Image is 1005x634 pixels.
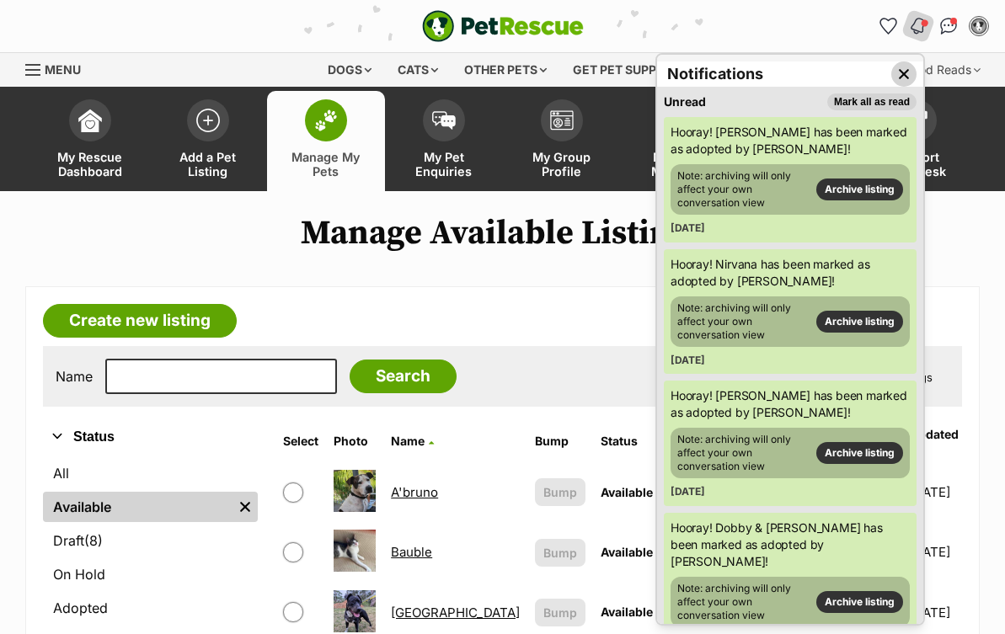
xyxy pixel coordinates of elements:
a: Bauble [391,544,432,560]
h2: Notifications [667,62,763,86]
span: Menu [45,62,81,77]
img: logo-e224e6f780fb5917bec1dbf3a21bbac754714ae5b6737aabdf751b685950b380.svg [422,10,584,42]
label: Name [56,369,93,384]
a: Conversations [935,13,962,40]
a: Draft [43,525,258,556]
span: Bump [543,544,577,562]
div: Cats [386,53,450,87]
img: dashboard-icon-eb2f2d2d3e046f16d808141f083e7271f6b2e854fb5c12c21221c1fb7104beca.svg [78,109,102,132]
a: PetRescue [422,10,584,42]
a: Name [391,434,434,448]
span: Bump [543,604,577,621]
th: Status [594,421,660,461]
p: Hooray! Dobby & [PERSON_NAME] has been marked as adopted by [PERSON_NAME]! [671,519,910,570]
ul: Account quick links [874,13,992,40]
div: Good Reads [892,53,992,87]
button: Status [43,426,258,448]
td: [DATE] [910,523,960,581]
button: Close dropdown [891,61,917,87]
th: Photo [327,421,382,461]
a: My Pet Enquiries [385,91,503,191]
span: My Rescue Dashboard [52,150,128,178]
div: Dogs [316,53,383,87]
a: Archive listing [816,442,903,464]
span: [DATE] [671,354,705,366]
div: Note: archiving will only affect your own conversation view [671,577,910,627]
span: [DATE] [671,221,705,234]
a: My Group Profile [503,91,621,191]
a: Updated [910,427,959,455]
button: Mark all as read [827,93,917,110]
span: Add a Pet Listing [170,150,246,178]
div: Note: archiving will only affect your own conversation view [671,296,910,347]
h3: Unread [664,93,706,110]
a: Remove filter [233,492,258,522]
span: My Team Members [642,150,718,178]
a: Menu [25,53,93,83]
a: Add a Pet Listing [149,91,267,191]
a: Create new listing [43,304,237,338]
a: [GEOGRAPHIC_DATA] [391,605,520,621]
span: My Group Profile [524,150,600,178]
img: Bauble [334,530,376,572]
a: Manage My Pets [267,91,385,191]
img: add-pet-listing-icon-0afa8454b4691262ce3f59096e99ab1cd57d4a30225e0717b998d2c9b9846f56.svg [196,109,220,132]
span: Available [601,545,653,559]
a: A'bruno [391,484,438,500]
a: Archive listing [816,591,903,613]
button: Bump [535,599,585,626]
span: Available [601,485,653,499]
a: Archive listing [816,178,903,200]
img: pet-enquiries-icon-7e3ad2cf08bfb03b45e93fb7055b45f3efa6380592205ae92323e6603595dc1f.svg [432,111,456,130]
div: Note: archiving will only affect your own conversation view [671,164,910,215]
button: Bump [535,539,585,567]
span: (8) [84,530,103,551]
div: Note: archiving will only affect your own conversation view [671,428,910,478]
p: Hooray! Nirvana has been marked as adopted by [PERSON_NAME]! [671,256,910,290]
p: Hooray! [PERSON_NAME] has been marked as adopted by [PERSON_NAME]! [671,124,910,157]
a: My Team Members [621,91,739,191]
span: Name [391,434,425,448]
a: All [43,458,258,488]
img: manage-my-pets-icon-02211641906a0b7f246fdf0571729dbe1e7629f14944591b6c1af311fb30b64b.svg [314,109,338,131]
a: On Hold [43,559,258,589]
span: Updated [910,427,959,441]
img: group-profile-icon-3fa3cf56718a62981997c0bc7e787c4b2cf8bcc04b72c1350f741eb67cf2f40e.svg [550,110,574,131]
a: My Rescue Dashboard [31,91,149,191]
a: Adopted [43,593,258,623]
a: Favourites [874,13,901,40]
div: Other pets [452,53,559,87]
span: My Pet Enquiries [406,150,482,178]
button: Bump [535,478,585,506]
span: [DATE] [671,485,705,498]
img: chat-41dd97257d64d25036548639549fe6c8038ab92f7586957e7f3b1b290dea8141.svg [940,18,958,35]
a: Available [43,492,233,522]
span: Bump [543,483,577,501]
img: Julie-ann Ehrlich profile pic [970,18,987,35]
p: Hooray! [PERSON_NAME] has been marked as adopted by [PERSON_NAME]! [671,387,910,421]
button: My account [965,13,992,40]
span: Available [601,605,653,619]
td: [DATE] [910,463,960,521]
th: Bump [528,421,592,461]
span: Manage My Pets [288,150,364,178]
div: Get pet support [561,53,702,87]
th: Select [276,421,325,461]
a: Archive listing [816,311,903,333]
button: Notifications [901,8,936,43]
input: Search [350,360,457,393]
img: notifications-46538b983faf8c2785f20acdc204bb7945ddae34d4c08c2a6579f10ce5e182be.svg [909,16,927,36]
